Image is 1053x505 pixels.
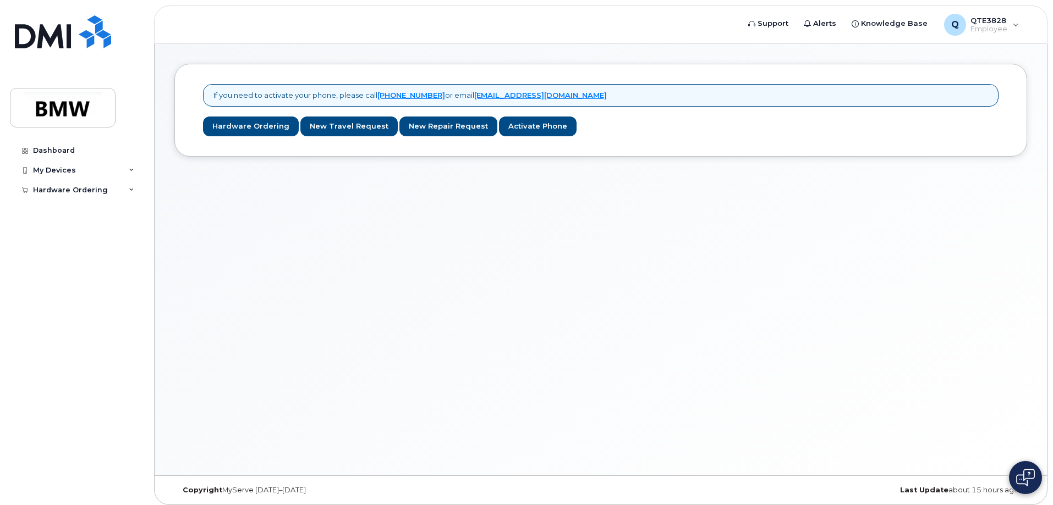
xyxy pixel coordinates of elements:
[900,486,948,494] strong: Last Update
[1016,469,1035,486] img: Open chat
[499,116,577,137] a: Activate Phone
[174,486,459,495] div: MyServe [DATE]–[DATE]
[377,91,445,99] a: [PHONE_NUMBER]
[743,486,1027,495] div: about 15 hours ago
[399,116,497,137] a: New Repair Request
[213,90,607,101] p: If you need to activate your phone, please call or email
[474,91,607,99] a: [EMAIL_ADDRESS][DOMAIN_NAME]
[203,116,299,137] a: Hardware Ordering
[300,116,398,137] a: New Travel Request
[183,486,222,494] strong: Copyright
